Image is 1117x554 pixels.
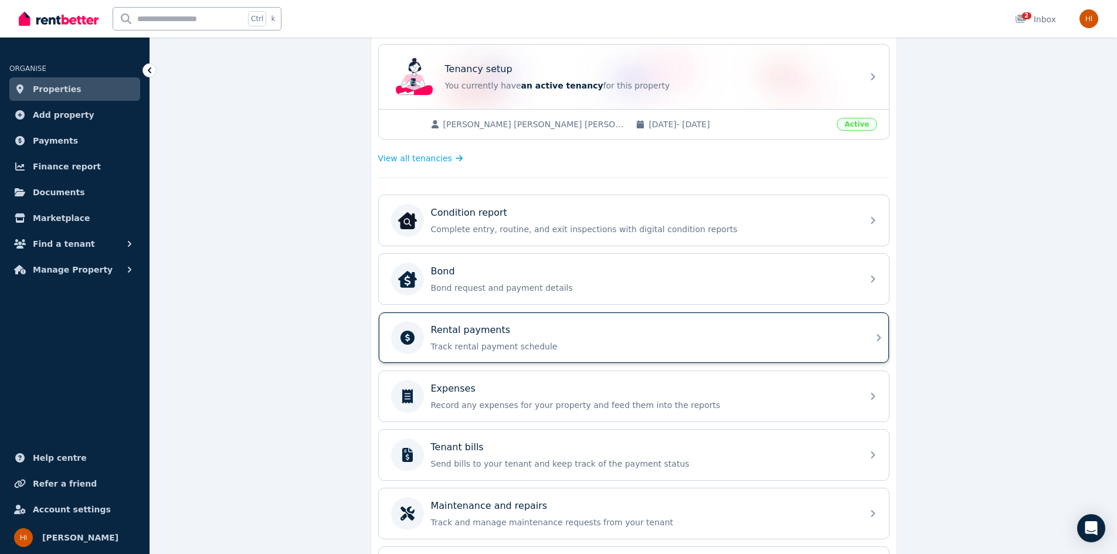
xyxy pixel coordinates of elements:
a: Tenant billsSend bills to your tenant and keep track of the payment status [379,430,889,480]
span: Payments [33,134,78,148]
a: ExpensesRecord any expenses for your property and feed them into the reports [379,371,889,422]
a: Maintenance and repairsTrack and manage maintenance requests from your tenant [379,488,889,539]
a: Finance report [9,155,140,178]
img: Hasan Imtiaz Ahamed [1079,9,1098,28]
span: [PERSON_NAME] [PERSON_NAME] [PERSON_NAME] [443,118,624,130]
img: Tenancy setup [396,58,433,96]
p: Bond [431,264,455,278]
span: Account settings [33,502,111,516]
p: Record any expenses for your property and feed them into the reports [431,399,855,411]
span: Manage Property [33,263,113,277]
a: Add property [9,103,140,127]
p: Expenses [431,382,476,396]
a: Tenancy setupTenancy setupYou currently havean active tenancyfor this property [379,45,889,109]
p: Bond request and payment details [431,282,855,294]
span: Find a tenant [33,237,95,251]
span: k [271,14,275,23]
img: RentBetter [19,10,99,28]
p: You currently have for this property [445,80,855,91]
p: Track rental payment schedule [431,341,855,352]
span: 2 [1022,12,1031,19]
span: [DATE] - [DATE] [649,118,830,130]
span: Add property [33,108,94,122]
span: Properties [33,82,82,96]
img: Hasan Imtiaz Ahamed [14,528,33,547]
button: Manage Property [9,258,140,281]
a: View all tenancies [378,152,463,164]
img: Bond [398,270,417,288]
span: ORGANISE [9,64,46,73]
span: an active tenancy [521,81,603,90]
span: Marketplace [33,211,90,225]
span: Active [837,118,877,131]
a: Marketplace [9,206,140,230]
a: Payments [9,129,140,152]
a: Condition reportCondition reportComplete entry, routine, and exit inspections with digital condit... [379,195,889,246]
span: Refer a friend [33,477,97,491]
a: Documents [9,181,140,204]
p: Rental payments [431,323,511,337]
a: Account settings [9,498,140,521]
button: Find a tenant [9,232,140,256]
span: Help centre [33,451,87,465]
a: Properties [9,77,140,101]
div: Inbox [1015,13,1056,25]
span: [PERSON_NAME] [42,531,118,545]
span: Documents [33,185,85,199]
span: Finance report [33,159,101,174]
span: Ctrl [248,11,266,26]
a: Help centre [9,446,140,470]
p: Track and manage maintenance requests from your tenant [431,516,855,528]
div: Open Intercom Messenger [1077,514,1105,542]
p: Condition report [431,206,507,220]
img: Condition report [398,211,417,230]
p: Complete entry, routine, and exit inspections with digital condition reports [431,223,855,235]
a: BondBondBond request and payment details [379,254,889,304]
p: Send bills to your tenant and keep track of the payment status [431,458,855,470]
a: Rental paymentsTrack rental payment schedule [379,312,889,363]
p: Tenant bills [431,440,484,454]
span: View all tenancies [378,152,452,164]
p: Tenancy setup [445,62,512,76]
a: Refer a friend [9,472,140,495]
p: Maintenance and repairs [431,499,548,513]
